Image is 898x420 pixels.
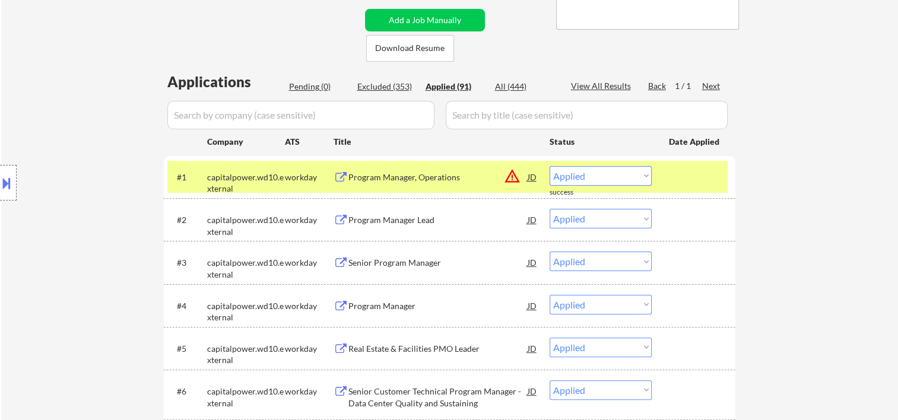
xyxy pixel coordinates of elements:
div: JD [526,380,538,402]
div: JD [526,209,538,230]
div: Company [207,136,285,148]
div: Date Applied [669,136,721,148]
div: #5 [177,343,198,355]
div: capitalpower.wd10.external [207,171,285,195]
div: All (444) [495,81,554,93]
div: Program Manager, Operations [348,171,528,183]
div: Senior Program Manager [348,257,528,269]
div: workday [285,386,334,397]
div: capitalpower.wd10.external [207,257,285,280]
div: workday [285,257,334,269]
div: Next [702,80,721,92]
div: Excluded (353) [357,81,417,93]
div: Real Estate & Facilities PMO Leader [348,343,528,355]
div: JD [526,295,538,316]
div: #6 [177,386,198,397]
div: 1 / 1 [675,80,702,92]
input: Search by company (case sensitive) [167,101,434,129]
div: workday [285,171,334,183]
div: capitalpower.wd10.external [207,343,285,366]
button: warning_amber [504,168,521,184]
div: capitalpower.wd10.external [207,300,285,323]
div: Program Manager Lead [348,214,528,226]
input: Search by title (case sensitive) [446,101,728,129]
div: capitalpower.wd10.external [207,214,285,237]
div: JD [526,166,538,187]
div: workday [285,343,334,355]
div: JD [526,252,538,273]
div: JD [526,338,538,359]
div: workday [285,300,334,312]
div: workday [285,214,334,226]
div: View All Results [571,80,634,92]
div: Back [648,80,667,92]
div: Program Manager [348,300,528,312]
div: #4 [177,300,198,312]
div: Applications [167,75,285,89]
div: Applied (91) [426,81,485,93]
div: ATS [285,136,334,148]
div: Status [550,131,652,152]
button: Add a Job Manually [365,9,485,31]
div: capitalpower.wd10.external [207,386,285,409]
div: Title [334,136,538,148]
div: Pending (0) [289,81,348,93]
div: success [550,187,597,198]
button: Download Resume [366,35,454,62]
div: Senior Customer Technical Program Manager - Data Center Quality and Sustaining [348,386,528,409]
